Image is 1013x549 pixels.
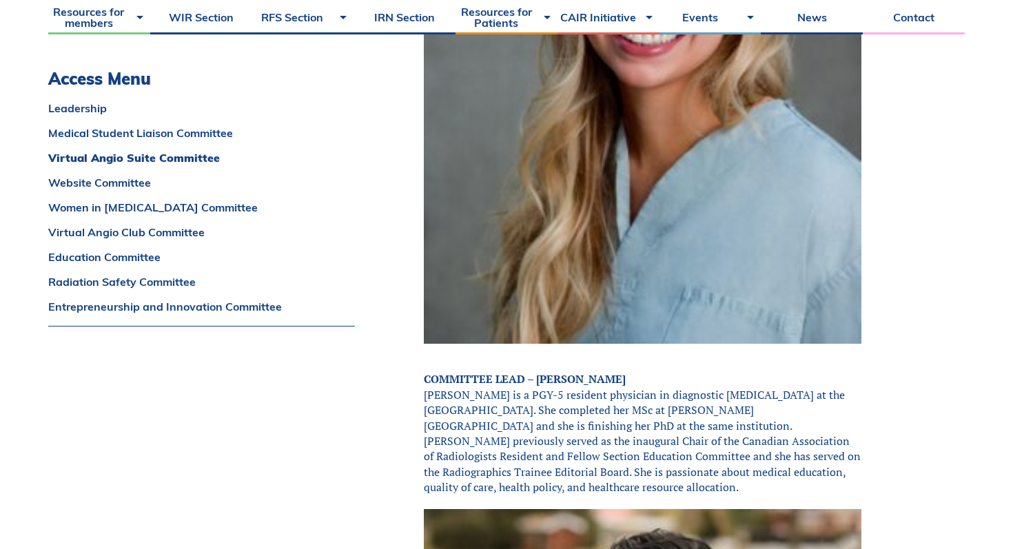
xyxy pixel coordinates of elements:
a: Medical Student Liaison Committee [48,127,355,138]
a: Entrepreneurship and Innovation Committee [48,301,355,312]
p: [PERSON_NAME] is a PGY-5 resident physician in diagnostic [MEDICAL_DATA] at the [GEOGRAPHIC_DATA]... [424,371,861,495]
a: Leadership [48,103,355,114]
a: Virtual Angio Club Committee [48,227,355,238]
a: Education Committee [48,251,355,262]
a: Women in [MEDICAL_DATA] Committee [48,202,355,213]
strong: COMMITTEE LEAD – [PERSON_NAME] [424,371,626,386]
a: Website Committee [48,177,355,188]
h3: Access Menu [48,69,355,89]
a: Virtual Angio Suite Committee [48,152,355,163]
a: Radiation Safety Committee [48,276,355,287]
